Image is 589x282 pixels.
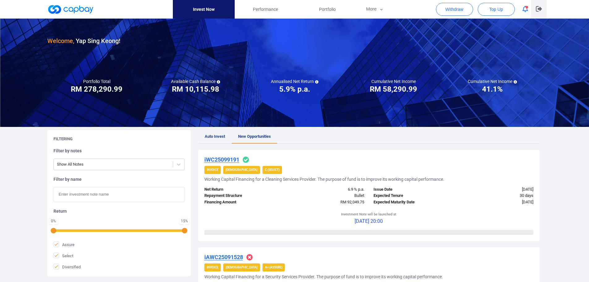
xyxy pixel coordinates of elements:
[489,6,503,12] span: Top Up
[181,219,188,223] div: 15 %
[71,84,122,94] h3: RM 278,290.99
[271,79,318,84] h5: Annualised Net Return
[341,217,396,225] p: [DATE] 20:00
[205,134,225,139] span: Auto Invest
[340,200,364,204] span: RM 92,049.75
[453,186,538,193] div: [DATE]
[226,266,258,269] strong: [DEMOGRAPHIC_DATA]
[207,266,218,269] strong: Invoice
[265,168,280,171] strong: C (Select)
[369,193,454,199] div: Expected Tenure
[238,134,271,139] span: New Opportunities
[204,156,239,163] u: iWC25099191
[172,84,219,94] h3: RM 10,115.98
[453,193,538,199] div: 30 days
[371,79,416,84] h5: Cumulative Net Income
[436,3,473,16] button: Withdraw
[253,6,278,13] span: Performance
[369,199,454,206] div: Expected Maturity Date
[171,79,220,84] h5: Available Cash Balance
[53,148,185,154] h5: Filter by notes
[83,79,110,84] h5: Portfolio Total
[200,199,284,206] div: Financing Amount
[53,253,73,259] span: Select
[53,176,185,182] h5: Filter by name
[319,6,336,13] span: Portfolio
[468,79,517,84] h5: Cumulative Net Income
[204,274,443,280] h5: Working Capital Financing for a Security Services Provider. The purpose of fund is to improve its...
[200,193,284,199] div: Repayment Structure
[204,254,243,260] u: iAWC25091528
[47,36,120,46] h3: Yap Sing Keong !
[47,37,74,45] span: Welcome,
[53,241,75,248] span: Assure
[226,168,258,171] strong: [DEMOGRAPHIC_DATA]
[207,168,218,171] strong: Invoice
[200,186,284,193] div: Net Return
[478,3,515,16] button: Top Up
[341,212,396,217] p: Investment Note will be launched at
[53,208,185,214] h5: Return
[370,84,417,94] h3: RM 58,290.99
[53,264,81,270] span: Diversified
[265,266,282,269] strong: A+ (Assure)
[284,186,369,193] div: 6.9 % p.a.
[53,187,185,202] input: Enter investment note name
[369,186,454,193] div: Issue Date
[453,199,538,206] div: [DATE]
[53,136,73,142] h5: Filtering
[279,84,310,94] h3: 5.9% p.a.
[284,193,369,199] div: Bullet
[204,176,444,182] h5: Working Capital Financing for a Cleaning Services Provider. The purpose of fund is to improve its...
[482,84,503,94] h3: 41.1%
[50,219,57,223] div: 0 %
